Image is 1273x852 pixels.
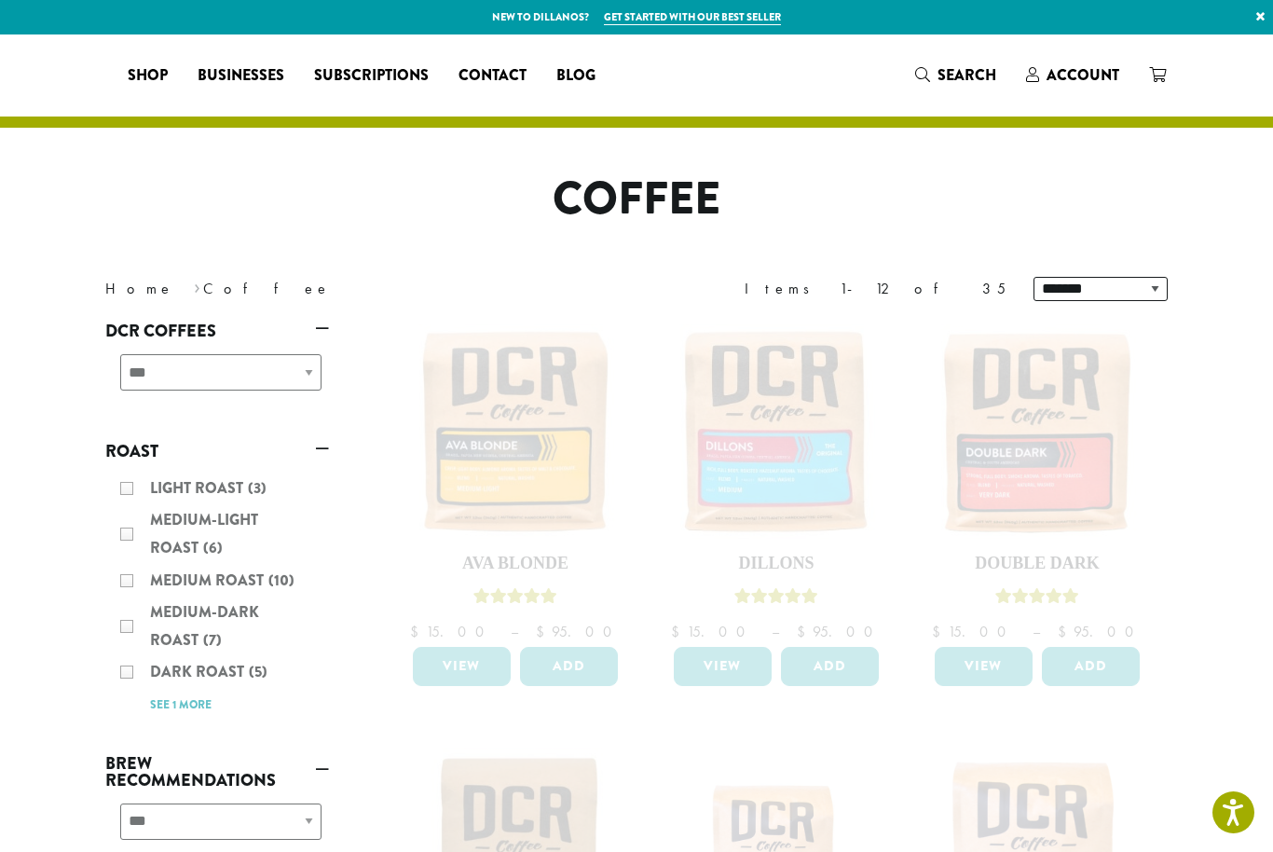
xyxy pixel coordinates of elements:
[128,64,168,88] span: Shop
[105,279,174,298] a: Home
[105,435,329,467] a: Roast
[105,315,329,347] a: DCR Coffees
[113,61,183,90] a: Shop
[105,748,329,796] a: Brew Recommendations
[745,278,1006,300] div: Items 1-12 of 35
[105,347,329,413] div: DCR Coffees
[604,9,781,25] a: Get started with our best seller
[194,271,200,300] span: ›
[900,60,1011,90] a: Search
[556,64,595,88] span: Blog
[1047,64,1119,86] span: Account
[938,64,996,86] span: Search
[105,467,329,725] div: Roast
[459,64,527,88] span: Contact
[314,64,429,88] span: Subscriptions
[105,278,609,300] nav: Breadcrumb
[91,172,1182,227] h1: Coffee
[198,64,284,88] span: Businesses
